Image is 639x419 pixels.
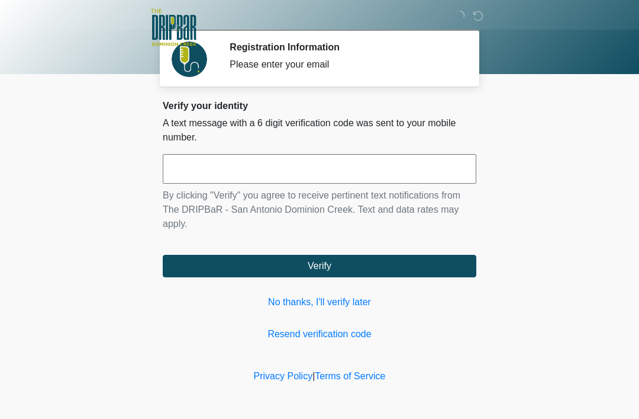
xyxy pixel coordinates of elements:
a: Privacy Policy [254,371,313,381]
button: Verify [163,255,476,277]
p: A text message with a 6 digit verification code was sent to your mobile number. [163,116,476,145]
img: The DRIPBaR - San Antonio Dominion Creek Logo [151,9,196,48]
a: No thanks, I'll verify later [163,295,476,309]
a: Terms of Service [315,371,385,381]
h2: Verify your identity [163,100,476,111]
a: Resend verification code [163,327,476,341]
p: By clicking "Verify" you agree to receive pertinent text notifications from The DRIPBaR - San Ant... [163,188,476,231]
div: Please enter your email [230,57,459,72]
img: Agent Avatar [172,41,207,77]
a: | [312,371,315,381]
